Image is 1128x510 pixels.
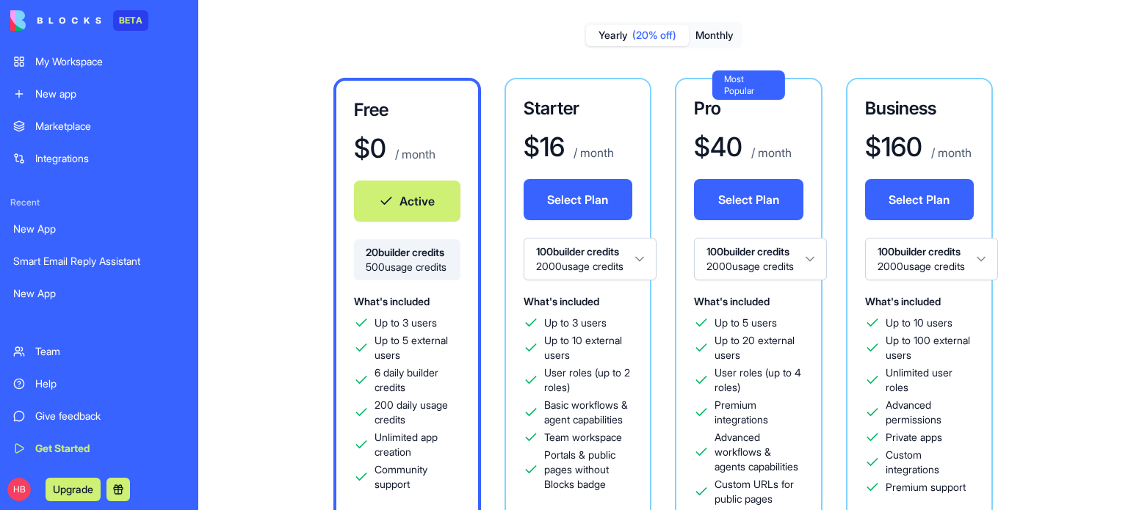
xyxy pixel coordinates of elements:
[886,448,975,477] span: Custom integrations
[886,398,975,427] span: Advanced permissions
[524,179,633,220] button: Select Plan
[375,430,460,459] span: Unlimited app creation
[35,376,185,391] div: Help
[113,10,148,31] div: BETA
[4,197,194,208] span: Recent
[46,478,101,501] button: Upgrade
[694,97,803,120] h3: Pro
[10,10,101,31] img: logo
[4,337,194,366] a: Team
[375,462,460,492] span: Community support
[392,145,435,163] p: / month
[886,365,975,395] span: Unlimited user roles
[366,245,449,260] span: 20 builder credits
[35,441,185,456] div: Get Started
[35,54,185,69] div: My Workspace
[715,316,777,330] span: Up to 5 users
[544,430,622,445] span: Team workspace
[10,10,148,31] a: BETA
[694,132,742,161] h1: $ 40
[928,144,972,161] p: / month
[886,430,942,445] span: Private apps
[7,478,31,501] span: HB
[4,279,194,308] a: New App
[689,25,740,46] button: Monthly
[544,333,633,363] span: Up to 10 external users
[715,430,803,474] span: Advanced workflows & agents capabilities
[586,25,689,46] button: Yearly
[4,47,194,76] a: My Workspace
[865,179,975,220] button: Select Plan
[865,295,941,307] span: What's included
[13,286,185,301] div: New App
[524,97,633,120] h3: Starter
[886,316,952,330] span: Up to 10 users
[13,222,185,236] div: New App
[46,481,101,496] a: Upgrade
[354,181,460,222] button: Active
[35,344,185,359] div: Team
[886,480,966,495] span: Premium support
[354,134,386,163] h1: $ 0
[712,70,784,100] div: Most Popular
[544,365,633,395] span: User roles (up to 2 roles)
[524,295,599,307] span: What's included
[715,333,803,363] span: Up to 20 external users
[886,333,975,363] span: Up to 100 external users
[694,295,770,307] span: What's included
[715,477,803,506] span: Custom URLs for public pages
[375,333,460,363] span: Up to 5 external users
[4,369,194,398] a: Help
[4,247,194,276] a: Smart Email Reply Assistant
[4,79,194,109] a: New app
[35,409,185,423] div: Give feedback
[13,254,185,269] div: Smart Email Reply Assistant
[865,97,975,120] h3: Business
[375,316,437,330] span: Up to 3 users
[544,448,633,492] span: Portals & public pages without Blocks badge
[524,132,565,161] h1: $ 16
[544,398,633,427] span: Basic workflows & agent capabilities
[375,365,460,395] span: 6 daily builder credits
[366,260,449,274] span: 500 usage credits
[4,144,194,173] a: Integrations
[35,119,185,134] div: Marketplace
[632,28,676,43] span: (20% off)
[354,295,430,307] span: What's included
[4,401,194,431] a: Give feedback
[4,214,194,244] a: New App
[715,398,803,427] span: Premium integrations
[35,87,185,101] div: New app
[748,144,792,161] p: / month
[4,434,194,463] a: Get Started
[35,151,185,166] div: Integrations
[375,398,460,427] span: 200 daily usage credits
[571,144,614,161] p: / month
[354,98,460,122] h3: Free
[4,112,194,141] a: Marketplace
[694,179,803,220] button: Select Plan
[544,316,607,330] span: Up to 3 users
[715,365,803,395] span: User roles (up to 4 roles)
[865,132,922,161] h1: $ 160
